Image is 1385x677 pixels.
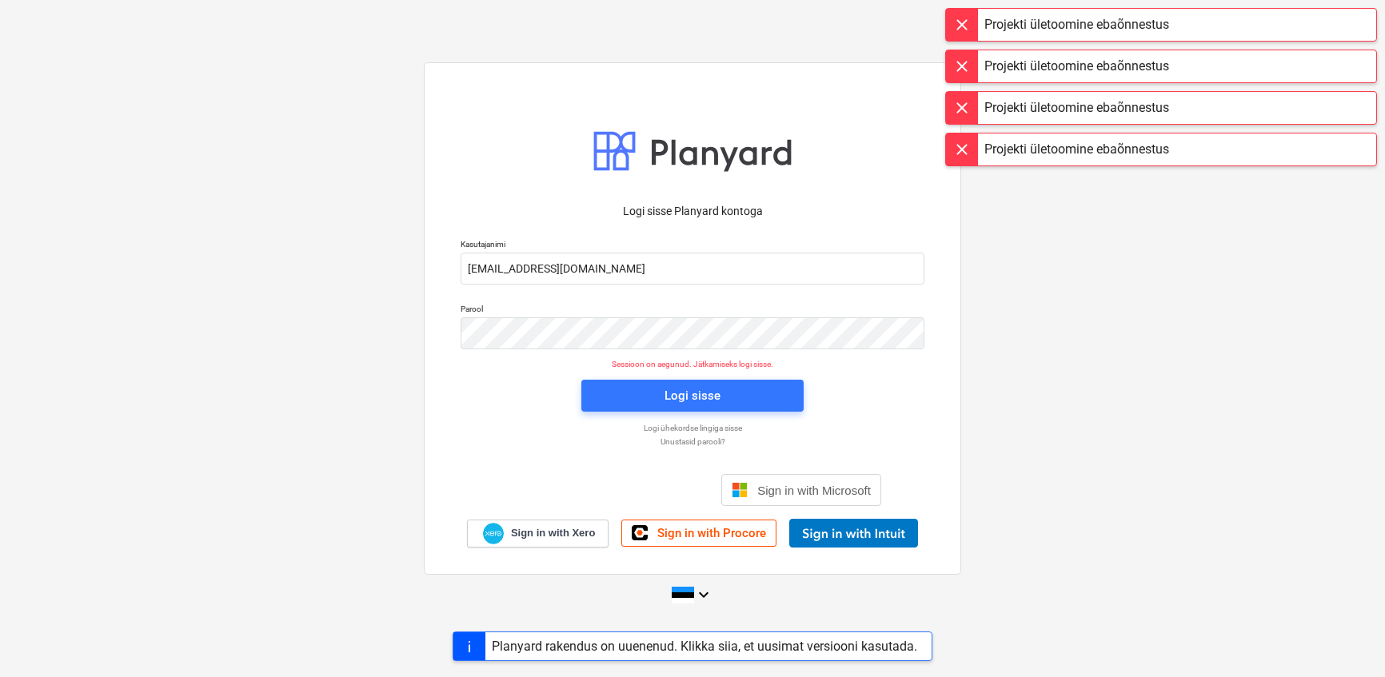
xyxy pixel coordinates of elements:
span: Sign in with Microsoft [757,484,871,497]
iframe: Sisselogimine Google'i nupu abil [496,472,716,508]
button: Logi sisse [581,380,804,412]
div: Projekti ületoomine ebaõnnestus [984,98,1169,117]
div: Projekti ületoomine ebaõnnestus [984,140,1169,159]
p: Logi sisse Planyard kontoga [461,203,924,220]
p: Parool [461,304,924,317]
div: Projekti ületoomine ebaõnnestus [984,15,1169,34]
img: Xero logo [483,523,504,544]
i: keyboard_arrow_down [694,585,713,604]
a: Sign in with Procore [621,520,776,547]
span: Sign in with Procore [657,526,766,540]
p: Kasutajanimi [461,239,924,253]
span: Sign in with Xero [511,526,595,540]
a: Unustasid parooli? [453,436,932,447]
img: Microsoft logo [732,482,748,498]
p: Sessioon on aegunud. Jätkamiseks logi sisse. [451,359,934,369]
div: Planyard rakendus on uuenenud. Klikka siia, et uusimat versiooni kasutada. [492,639,917,654]
a: Logi ühekordse lingiga sisse [453,423,932,433]
div: Logi sisse [665,385,720,406]
input: Kasutajanimi [461,253,924,285]
a: Sign in with Xero [467,520,609,548]
div: Projekti ületoomine ebaõnnestus [984,57,1169,76]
